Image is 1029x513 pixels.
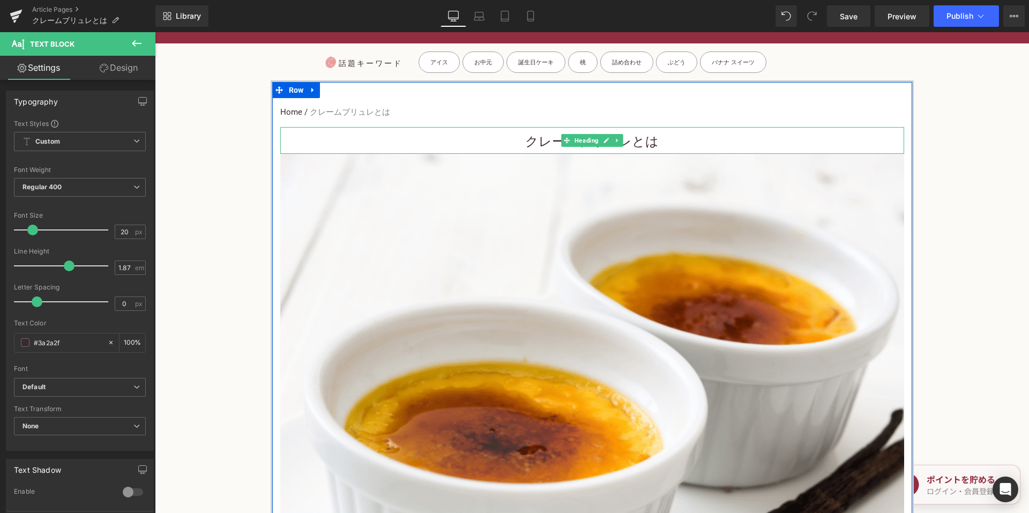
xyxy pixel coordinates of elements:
span: px [135,300,144,307]
div: Font Weight [14,166,146,174]
div: Line Height [14,248,146,255]
a: ぶどう [501,19,542,41]
button: More [1003,5,1025,27]
i: Default [23,383,46,392]
b: None [23,422,39,430]
a: 詰め合わせ [445,19,498,41]
span: Preview [888,11,916,22]
a: Laptop [466,5,492,27]
span: / [147,72,155,87]
nav: breadcrumbs [125,66,749,94]
a: Design [80,56,158,80]
span: Publish [946,12,973,20]
a: アイス [264,19,305,41]
h3: クレームブリュレとは [125,98,749,122]
div: Text Styles [14,119,146,128]
a: Article Pages [32,5,155,14]
div: Typography [14,91,58,106]
a: Expand / Collapse [151,50,165,66]
a: Mobile [518,5,543,27]
a: Home [125,72,147,87]
div: Font [14,365,146,373]
a: Tablet [492,5,518,27]
a: 桃 [413,19,443,41]
span: Save [840,11,857,22]
span: Text Block [30,40,74,48]
b: Regular 400 [23,183,62,191]
button: Undo [776,5,797,27]
a: Preview [875,5,929,27]
span: クレームブリュレとは [32,16,107,25]
button: Publish [934,5,999,27]
span: em [135,264,144,271]
span: Heading [417,102,446,115]
span: Library [176,11,201,21]
div: Open Intercom Messenger [993,477,1018,502]
input: Color [34,337,102,348]
div: Enable [14,487,112,499]
div: Letter Spacing [14,284,146,291]
a: 誕生日ケーキ [352,19,411,41]
div: Text Color [14,319,146,327]
a: Expand / Collapse [457,102,468,115]
span: Row [131,50,152,66]
div: Text Shadow [14,459,61,474]
a: Desktop [441,5,466,27]
div: Font Size [14,212,146,219]
b: Custom [35,137,60,146]
a: New Library [155,5,208,27]
button: Redo [801,5,823,27]
div: % [120,333,145,352]
a: バナナ スイーツ [545,19,612,41]
span: px [135,228,144,235]
div: Text Transform [14,405,146,413]
a: お中元 [308,19,349,41]
p: 話題キーワード [169,19,248,43]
